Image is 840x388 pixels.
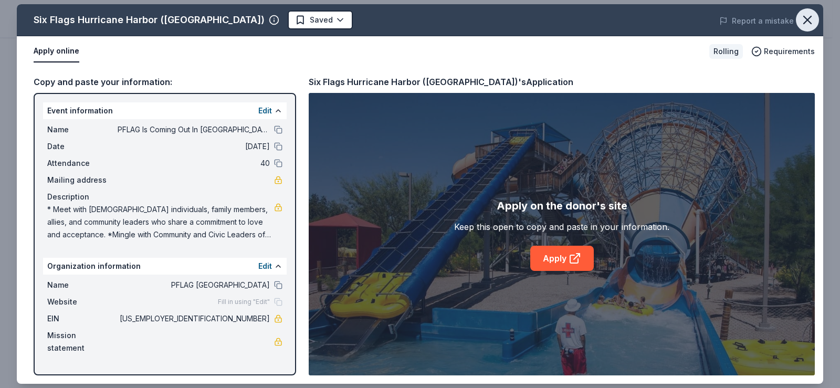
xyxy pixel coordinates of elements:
div: Organization information [43,258,287,275]
span: Mailing address [47,174,118,186]
span: Attendance [47,157,118,170]
span: * Meet with [DEMOGRAPHIC_DATA] individuals, family members, allies, and community leaders who sha... [47,203,274,241]
button: Requirements [751,45,815,58]
div: Copy and paste your information: [34,75,296,89]
div: Apply on the donor's site [497,197,627,214]
button: Edit [258,260,272,272]
button: Apply online [34,40,79,62]
span: PFLAG [GEOGRAPHIC_DATA] [118,279,270,291]
div: Six Flags Hurricane Harbor ([GEOGRAPHIC_DATA])'s Application [309,75,573,89]
span: Name [47,279,118,291]
span: [DATE] [118,140,270,153]
span: [US_EMPLOYER_IDENTIFICATION_NUMBER] [118,312,270,325]
div: Keep this open to copy and paste in your information. [454,221,669,233]
span: Name [47,123,118,136]
span: Saved [310,14,333,26]
button: Saved [288,11,353,29]
div: Rolling [709,44,743,59]
a: Apply [530,246,594,271]
div: Description [47,191,282,203]
span: EIN [47,312,118,325]
span: Website [47,296,118,308]
button: Report a mistake [719,15,794,27]
span: Date [47,140,118,153]
span: Requirements [764,45,815,58]
button: Edit [258,104,272,117]
div: Six Flags Hurricane Harbor ([GEOGRAPHIC_DATA]) [34,12,265,28]
span: Fill in using "Edit" [218,298,270,306]
span: PFLAG Is Coming Out In [GEOGRAPHIC_DATA] [118,123,270,136]
span: 40 [118,157,270,170]
div: Event information [43,102,287,119]
span: Mission statement [47,329,118,354]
